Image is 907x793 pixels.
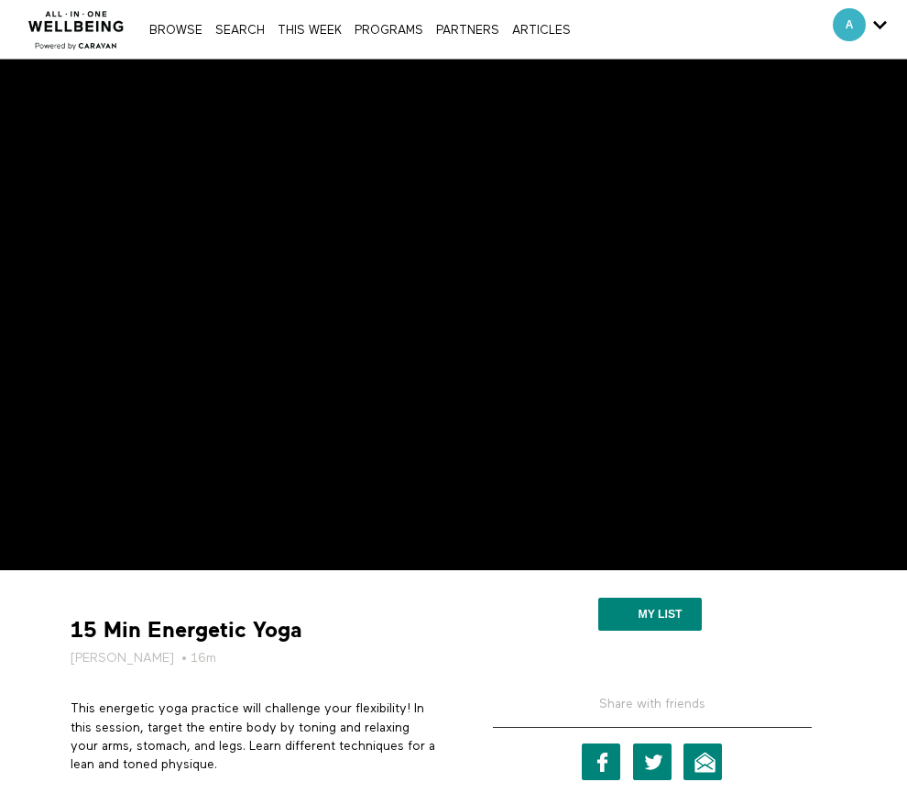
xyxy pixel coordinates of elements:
[71,649,440,667] h5: • 16m
[493,695,812,728] h5: Share with friends
[582,743,620,780] a: Facebook
[273,25,346,37] a: THIS WEEK
[145,25,207,37] a: Browse
[432,25,504,37] a: PARTNERS
[71,616,302,644] strong: 15 Min Energetic Yoga
[598,598,702,631] button: My list
[633,743,672,780] a: Twitter
[683,743,722,780] a: Email
[71,699,440,774] p: This energetic yoga practice will challenge your flexibility! In this session, target the entire ...
[350,25,428,37] a: PROGRAMS
[508,25,575,37] a: ARTICLES
[211,25,269,37] a: Search
[71,649,174,667] a: [PERSON_NAME]
[145,20,574,39] nav: Primary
